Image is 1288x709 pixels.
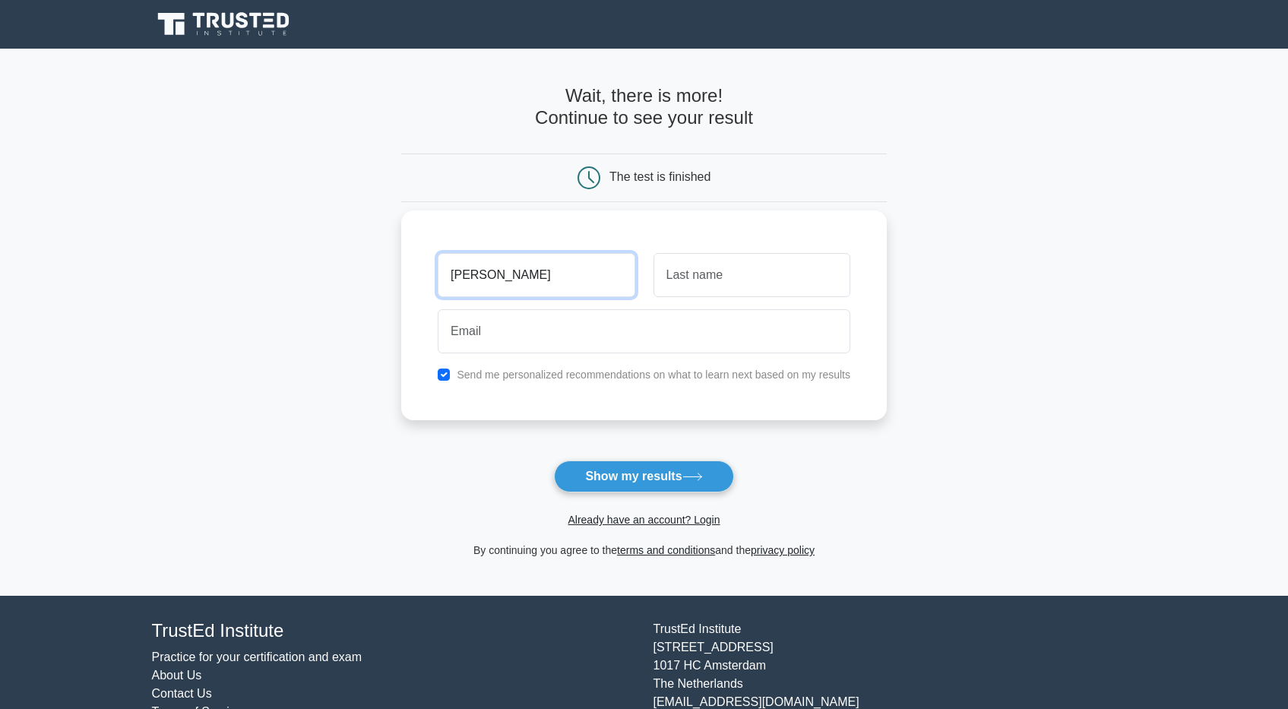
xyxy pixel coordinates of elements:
[438,309,850,353] input: Email
[152,687,212,700] a: Contact Us
[617,544,715,556] a: terms and conditions
[554,461,733,492] button: Show my results
[609,170,710,183] div: The test is finished
[152,620,635,642] h4: TrustEd Institute
[152,650,362,663] a: Practice for your certification and exam
[152,669,202,682] a: About Us
[568,514,720,526] a: Already have an account? Login
[653,253,850,297] input: Last name
[751,544,815,556] a: privacy policy
[392,541,896,559] div: By continuing you agree to the and the
[401,85,887,129] h4: Wait, there is more! Continue to see your result
[457,369,850,381] label: Send me personalized recommendations on what to learn next based on my results
[438,253,635,297] input: First name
